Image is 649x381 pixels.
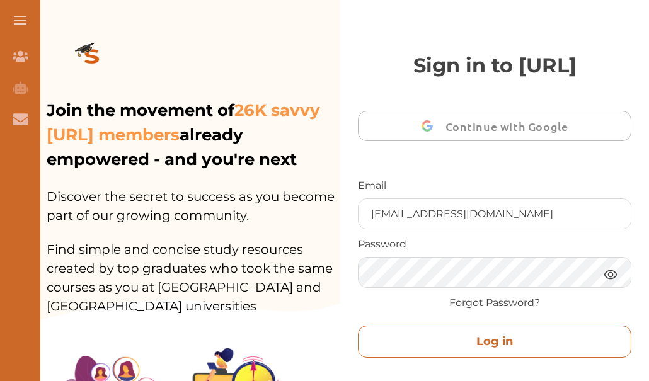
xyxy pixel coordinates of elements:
p: Password [358,237,631,252]
img: logo [47,23,137,93]
input: Enter your username or email [359,199,631,229]
a: Forgot Password? [449,295,540,310]
img: eye.3286bcf0.webp [603,266,618,282]
p: Join the movement of already empowered - and you're next [47,98,338,172]
span: Continue with Google [445,111,575,141]
button: Log in [358,326,631,358]
p: Sign in to [URL] [358,50,631,81]
p: Find simple and concise study resources created by top graduates who took the same courses as you... [47,225,340,316]
button: Continue with Google [358,111,631,141]
p: Discover the secret to success as you become part of our growing community. [47,172,340,225]
p: Email [358,178,631,193]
